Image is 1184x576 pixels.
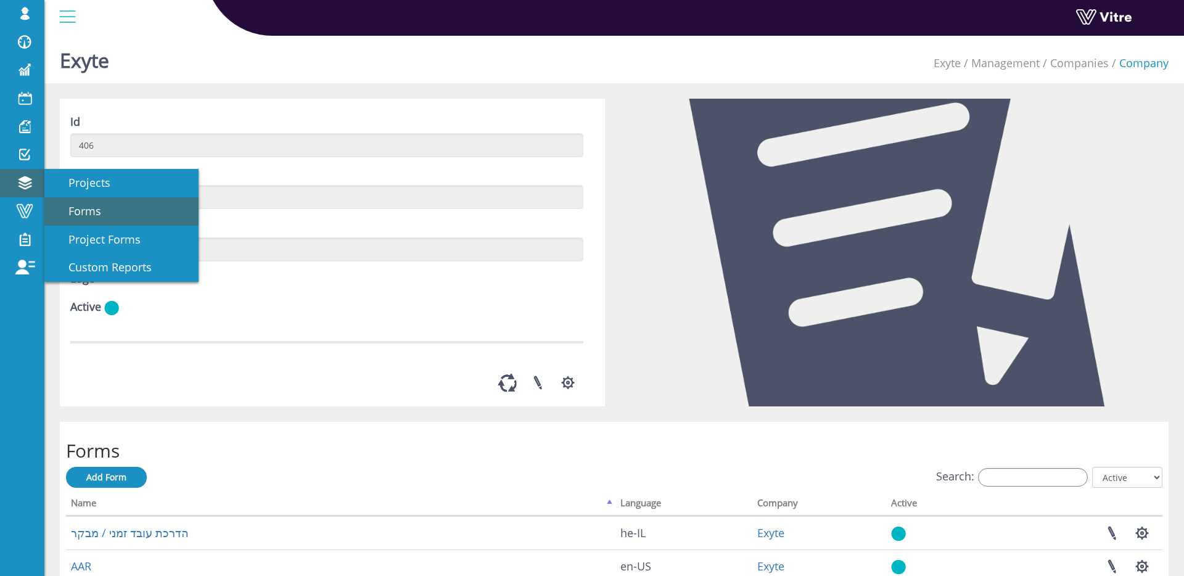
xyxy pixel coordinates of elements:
a: Add Form [66,467,147,488]
a: Forms [44,197,199,226]
h2: Forms [66,440,1162,461]
span: Projects [54,175,110,190]
input: Search: [978,468,1088,487]
img: yes [891,526,906,541]
li: Management [961,56,1040,72]
label: Id [70,114,80,130]
a: Projects [44,169,199,197]
a: Exyte [757,525,784,540]
img: yes [891,559,906,575]
li: Company [1109,56,1169,72]
h1: Exyte [60,31,109,83]
a: Project Forms [44,226,199,254]
th: Name: activate to sort column descending [66,493,615,517]
span: Project Forms [54,232,141,247]
a: Custom Reports [44,253,199,282]
a: Exyte [757,559,784,574]
a: Companies [1050,56,1109,70]
label: Active [70,299,101,315]
th: Active [886,493,984,517]
span: Custom Reports [54,260,152,274]
th: Language [615,493,752,517]
td: he-IL [615,516,752,549]
a: הדרכת עובד זמני / מבקר [71,525,189,540]
span: Add Form [86,471,126,483]
img: yes [104,300,119,316]
a: AAR [71,559,91,574]
label: Language [70,167,120,183]
label: Search: [936,468,1088,487]
th: Company [752,493,887,517]
a: Exyte [934,56,961,70]
span: Forms [54,204,101,218]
